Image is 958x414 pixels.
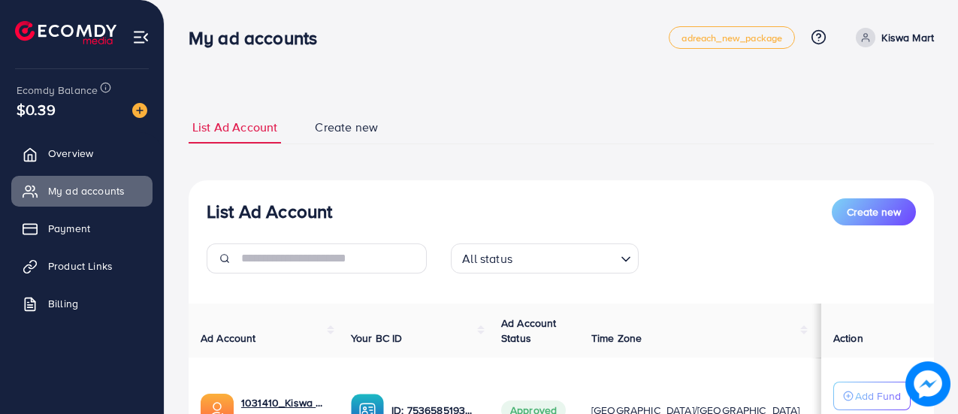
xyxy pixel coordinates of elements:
[855,387,901,405] p: Add Fund
[315,119,378,136] span: Create new
[881,29,934,47] p: Kiswa Mart
[48,258,113,273] span: Product Links
[833,382,911,410] button: Add Fund
[669,26,795,49] a: adreach_new_package
[850,28,934,47] a: Kiswa Mart
[132,29,150,46] img: menu
[207,201,332,222] h3: List Ad Account
[832,198,916,225] button: Create new
[501,316,557,346] span: Ad Account Status
[48,183,125,198] span: My ad accounts
[517,245,615,270] input: Search for option
[241,395,327,410] a: 1031410_Kiswa Add Acc_1754748063745
[17,83,98,98] span: Ecomdy Balance
[11,251,153,281] a: Product Links
[132,103,147,118] img: image
[910,366,947,403] img: image
[681,33,782,43] span: adreach_new_package
[192,119,277,136] span: List Ad Account
[451,243,639,273] div: Search for option
[833,331,863,346] span: Action
[48,296,78,311] span: Billing
[201,331,256,346] span: Ad Account
[11,213,153,243] a: Payment
[591,331,642,346] span: Time Zone
[459,248,515,270] span: All status
[15,21,116,44] img: logo
[11,176,153,206] a: My ad accounts
[48,221,90,236] span: Payment
[847,204,901,219] span: Create new
[189,27,329,49] h3: My ad accounts
[11,138,153,168] a: Overview
[11,289,153,319] a: Billing
[351,331,403,346] span: Your BC ID
[48,146,93,161] span: Overview
[17,98,56,120] span: $0.39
